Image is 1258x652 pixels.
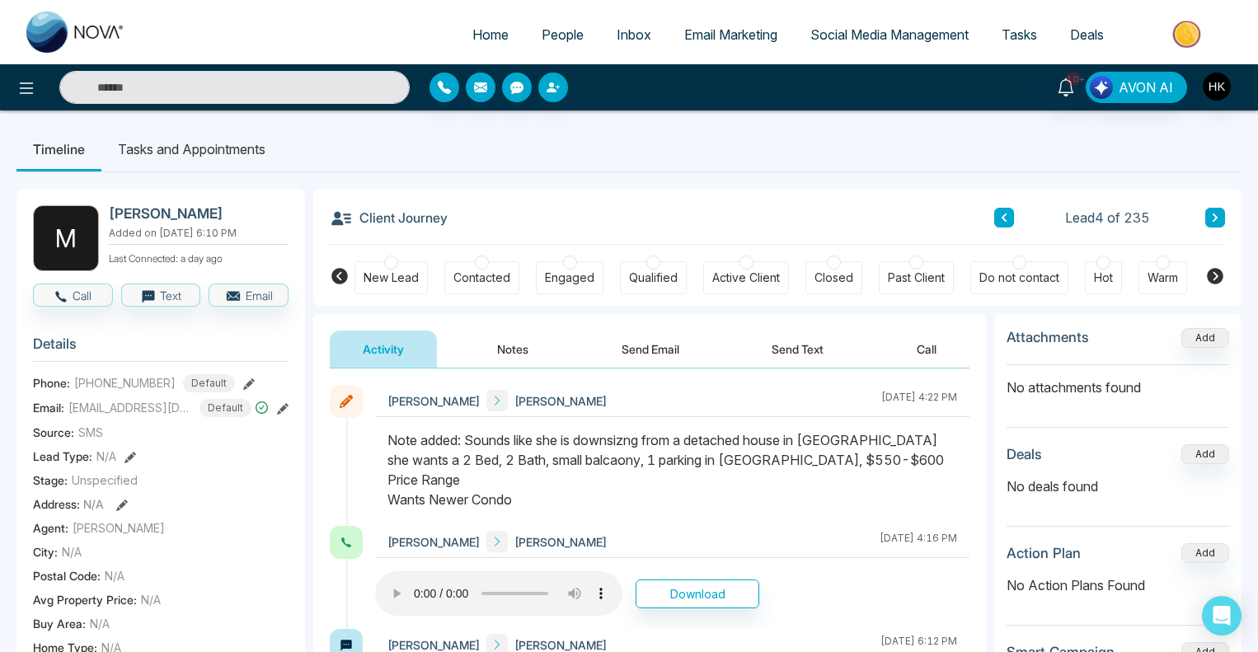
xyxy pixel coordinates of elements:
span: [PHONE_NUMBER] [74,374,176,392]
h3: Details [33,335,289,361]
div: Do not contact [979,270,1059,286]
span: N/A [83,497,104,511]
h2: [PERSON_NAME] [109,205,282,222]
a: Deals [1054,19,1120,50]
h3: Attachments [1007,329,1089,345]
button: Download [636,579,759,608]
span: [PERSON_NAME] [73,519,165,537]
span: Postal Code : [33,567,101,584]
p: No attachments found [1007,365,1229,397]
span: Social Media Management [810,26,969,43]
li: Tasks and Appointments [101,127,282,171]
span: City : [33,543,58,561]
div: Warm [1148,270,1178,286]
a: Tasks [985,19,1054,50]
span: [EMAIL_ADDRESS][DOMAIN_NAME] [68,399,192,416]
span: N/A [105,567,124,584]
button: Add [1181,444,1229,464]
a: Inbox [600,19,668,50]
button: Notes [464,331,561,368]
span: N/A [141,591,161,608]
span: Stage: [33,471,68,489]
span: N/A [90,615,110,632]
div: Active Client [712,270,780,286]
div: [DATE] 4:16 PM [880,531,957,552]
span: AVON AI [1119,77,1173,97]
span: Buy Area : [33,615,86,632]
li: Timeline [16,127,101,171]
a: Home [456,19,525,50]
span: N/A [62,543,82,561]
div: Closed [814,270,853,286]
span: Address: [33,495,104,513]
span: Agent: [33,519,68,537]
p: No Action Plans Found [1007,575,1229,595]
a: Social Media Management [794,19,985,50]
button: Text [121,284,201,307]
button: Add [1181,543,1229,563]
h3: Deals [1007,446,1042,462]
div: Contacted [453,270,510,286]
span: SMS [78,424,103,441]
span: Home [472,26,509,43]
button: AVON AI [1086,72,1187,103]
p: Last Connected: a day ago [109,248,289,266]
div: [DATE] 4:22 PM [881,390,957,411]
button: Email [209,284,289,307]
span: N/A [96,448,116,465]
span: People [542,26,584,43]
span: Email Marketing [684,26,777,43]
button: Call [884,331,969,368]
span: Email: [33,399,64,416]
span: Unspecified [72,471,138,489]
div: M [33,205,99,271]
button: Call [33,284,113,307]
span: Default [199,399,251,417]
span: Add [1181,330,1229,344]
p: No deals found [1007,476,1229,496]
span: [PERSON_NAME] [514,533,607,551]
div: Open Intercom Messenger [1202,596,1242,636]
img: Nova CRM Logo [26,12,125,53]
img: User Avatar [1203,73,1231,101]
span: Tasks [1002,26,1037,43]
span: Deals [1070,26,1104,43]
span: Avg Property Price : [33,591,137,608]
div: New Lead [364,270,419,286]
a: 10+ [1046,72,1086,101]
button: Send Text [739,331,857,368]
img: Market-place.gif [1129,16,1248,53]
span: Default [183,374,235,392]
span: [PERSON_NAME] [387,392,480,410]
div: Past Client [888,270,945,286]
div: Qualified [629,270,678,286]
p: Added on [DATE] 6:10 PM [109,226,289,241]
span: Lead 4 of 235 [1065,208,1150,227]
img: Lead Flow [1090,76,1113,99]
div: Engaged [545,270,594,286]
span: [PERSON_NAME] [514,392,607,410]
h3: Action Plan [1007,545,1081,561]
a: People [525,19,600,50]
button: Add [1181,328,1229,348]
span: Inbox [617,26,651,43]
a: Email Marketing [668,19,794,50]
span: Source: [33,424,74,441]
span: Lead Type: [33,448,92,465]
span: 10+ [1066,72,1081,87]
h3: Client Journey [330,205,448,230]
span: Phone: [33,374,70,392]
button: Send Email [589,331,712,368]
button: Activity [330,331,437,368]
div: Hot [1094,270,1113,286]
span: [PERSON_NAME] [387,533,480,551]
